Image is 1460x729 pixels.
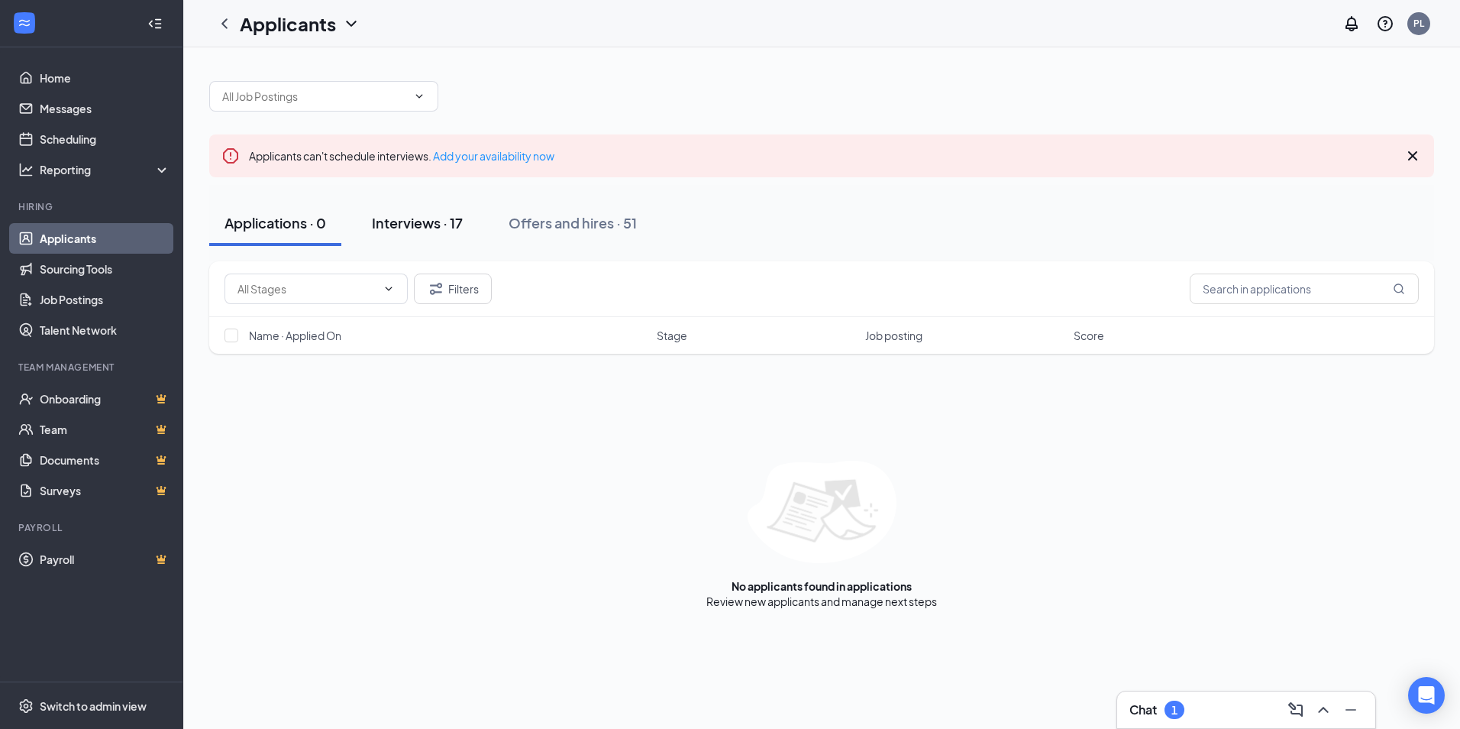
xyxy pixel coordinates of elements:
[147,16,163,31] svg: Collapse
[222,88,407,105] input: All Job Postings
[215,15,234,33] svg: ChevronLeft
[732,578,912,594] div: No applicants found in applications
[1342,15,1361,33] svg: Notifications
[1403,147,1422,165] svg: Cross
[342,15,360,33] svg: ChevronDown
[1311,698,1336,722] button: ChevronUp
[1393,283,1405,295] svg: MagnifyingGlass
[249,149,554,163] span: Applicants can't schedule interviews.
[40,475,170,506] a: SurveysCrown
[1376,15,1394,33] svg: QuestionInfo
[1074,328,1104,343] span: Score
[221,147,240,165] svg: Error
[1129,701,1157,718] h3: Chat
[509,213,637,232] div: Offers and hires · 51
[40,124,170,154] a: Scheduling
[18,361,167,374] div: Team Management
[1413,17,1424,30] div: PL
[427,280,445,298] svg: Filter
[414,274,492,304] button: Filter Filters
[1190,274,1419,304] input: Search in applications
[40,384,170,414] a: OnboardingCrown
[748,461,896,563] img: empty-state
[17,15,32,31] svg: WorkstreamLogo
[865,328,922,343] span: Job posting
[249,328,341,343] span: Name · Applied On
[224,213,326,232] div: Applications · 0
[1171,704,1177,717] div: 1
[40,162,171,177] div: Reporting
[1284,698,1308,722] button: ComposeMessage
[40,315,170,345] a: Talent Network
[1339,698,1363,722] button: Minimize
[18,162,34,177] svg: Analysis
[18,698,34,714] svg: Settings
[237,280,376,297] input: All Stages
[18,521,167,534] div: Payroll
[40,93,170,124] a: Messages
[40,544,170,575] a: PayrollCrown
[1408,677,1445,714] div: Open Intercom Messenger
[1314,701,1332,719] svg: ChevronUp
[40,254,170,284] a: Sourcing Tools
[1342,701,1360,719] svg: Minimize
[40,63,170,93] a: Home
[1287,701,1305,719] svg: ComposeMessage
[240,11,336,37] h1: Applicants
[40,445,170,475] a: DocumentsCrown
[18,200,167,213] div: Hiring
[413,90,425,102] svg: ChevronDown
[40,284,170,315] a: Job Postings
[40,698,147,714] div: Switch to admin view
[657,328,687,343] span: Stage
[372,213,463,232] div: Interviews · 17
[433,149,554,163] a: Add your availability now
[706,594,937,609] div: Review new applicants and manage next steps
[383,283,395,295] svg: ChevronDown
[40,223,170,254] a: Applicants
[40,414,170,445] a: TeamCrown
